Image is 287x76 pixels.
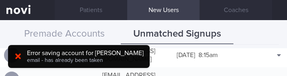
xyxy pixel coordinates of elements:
div: Error saving account for [PERSON_NAME] [27,49,144,57]
span: [DATE] [177,52,195,58]
span: 8:15am [198,52,218,58]
span: email - has already been taken [27,58,103,63]
button: Unmatched Signups [121,24,233,44]
button: Premade Accounts [8,24,121,44]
